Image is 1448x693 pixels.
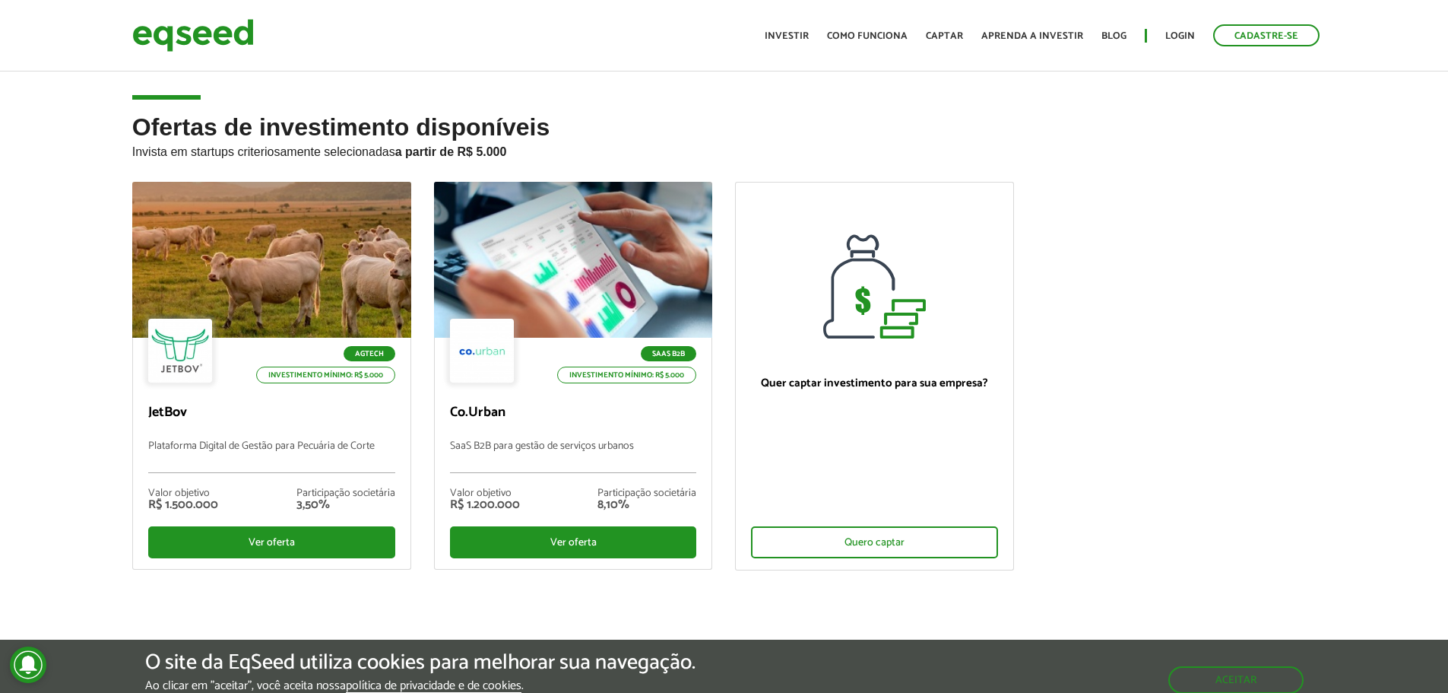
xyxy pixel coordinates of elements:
div: 3,50% [296,499,395,511]
img: EqSeed [132,15,254,56]
a: Login [1165,31,1195,41]
div: 8,10% [597,499,696,511]
div: Quero captar [751,526,998,558]
p: SaaS B2B [641,346,696,361]
div: R$ 1.200.000 [450,499,520,511]
a: Cadastre-se [1213,24,1320,46]
p: Quer captar investimento para sua empresa? [751,377,998,390]
div: Valor objetivo [148,488,218,499]
a: SaaS B2B Investimento mínimo: R$ 5.000 Co.Urban SaaS B2B para gestão de serviços urbanos Valor ob... [434,182,713,570]
p: Ao clicar em "aceitar", você aceita nossa . [145,679,695,693]
div: Ver oferta [148,526,395,558]
a: Aprenda a investir [981,31,1083,41]
a: Investir [765,31,809,41]
p: SaaS B2B para gestão de serviços urbanos [450,440,697,473]
a: Quer captar investimento para sua empresa? Quero captar [735,182,1014,571]
a: Como funciona [827,31,908,41]
p: JetBov [148,405,395,421]
div: Valor objetivo [450,488,520,499]
p: Plataforma Digital de Gestão para Pecuária de Corte [148,440,395,473]
a: Agtech Investimento mínimo: R$ 5.000 JetBov Plataforma Digital de Gestão para Pecuária de Corte V... [132,182,411,570]
p: Investimento mínimo: R$ 5.000 [256,367,395,383]
div: Ver oferta [450,526,697,558]
div: Participação societária [296,488,395,499]
p: Co.Urban [450,405,697,421]
p: Invista em startups criteriosamente selecionadas [132,141,1317,159]
div: Participação societária [597,488,696,499]
a: Blog [1101,31,1126,41]
strong: a partir de R$ 5.000 [395,145,507,158]
h2: Ofertas de investimento disponíveis [132,114,1317,182]
p: Agtech [344,346,395,361]
p: Investimento mínimo: R$ 5.000 [557,367,696,383]
a: Captar [926,31,963,41]
a: política de privacidade e de cookies [346,680,521,693]
h5: O site da EqSeed utiliza cookies para melhorar sua navegação. [145,651,695,675]
div: R$ 1.500.000 [148,499,218,511]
